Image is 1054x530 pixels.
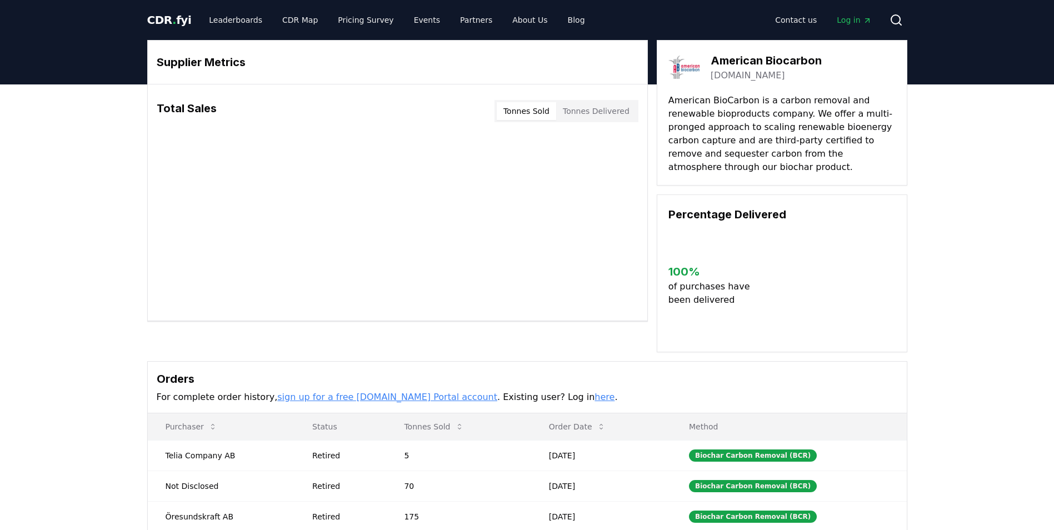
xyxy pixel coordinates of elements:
[312,450,377,461] div: Retired
[386,440,531,471] td: 5
[312,481,377,492] div: Retired
[668,263,759,280] h3: 100 %
[329,10,402,30] a: Pricing Survey
[148,440,295,471] td: Telia Company AB
[559,10,594,30] a: Blog
[668,206,896,223] h3: Percentage Delivered
[172,13,176,27] span: .
[531,440,671,471] td: [DATE]
[711,69,785,82] a: [DOMAIN_NAME]
[668,280,759,307] p: of purchases have been delivered
[680,421,898,432] p: Method
[157,416,226,438] button: Purchaser
[540,416,615,438] button: Order Date
[147,12,192,28] a: CDR.fyi
[405,10,449,30] a: Events
[668,52,700,83] img: American Biocarbon-logo
[395,416,472,438] button: Tonnes Sold
[531,471,671,501] td: [DATE]
[711,52,822,69] h3: American Biocarbon
[668,94,896,174] p: American BioCarbon is a carbon removal and renewable bioproducts company. We offer a multi-pronge...
[503,10,556,30] a: About Us
[157,391,898,404] p: For complete order history, . Existing user? Log in .
[386,471,531,501] td: 70
[766,10,880,30] nav: Main
[689,480,817,492] div: Biochar Carbon Removal (BCR)
[451,10,501,30] a: Partners
[148,471,295,501] td: Not Disclosed
[157,371,898,387] h3: Orders
[312,511,377,522] div: Retired
[595,392,615,402] a: here
[273,10,327,30] a: CDR Map
[689,449,817,462] div: Biochar Carbon Removal (BCR)
[497,102,556,120] button: Tonnes Sold
[147,13,192,27] span: CDR fyi
[200,10,271,30] a: Leaderboards
[556,102,636,120] button: Tonnes Delivered
[277,392,497,402] a: sign up for a free [DOMAIN_NAME] Portal account
[200,10,593,30] nav: Main
[837,14,871,26] span: Log in
[157,54,638,71] h3: Supplier Metrics
[828,10,880,30] a: Log in
[689,511,817,523] div: Biochar Carbon Removal (BCR)
[766,10,826,30] a: Contact us
[303,421,377,432] p: Status
[157,100,217,122] h3: Total Sales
